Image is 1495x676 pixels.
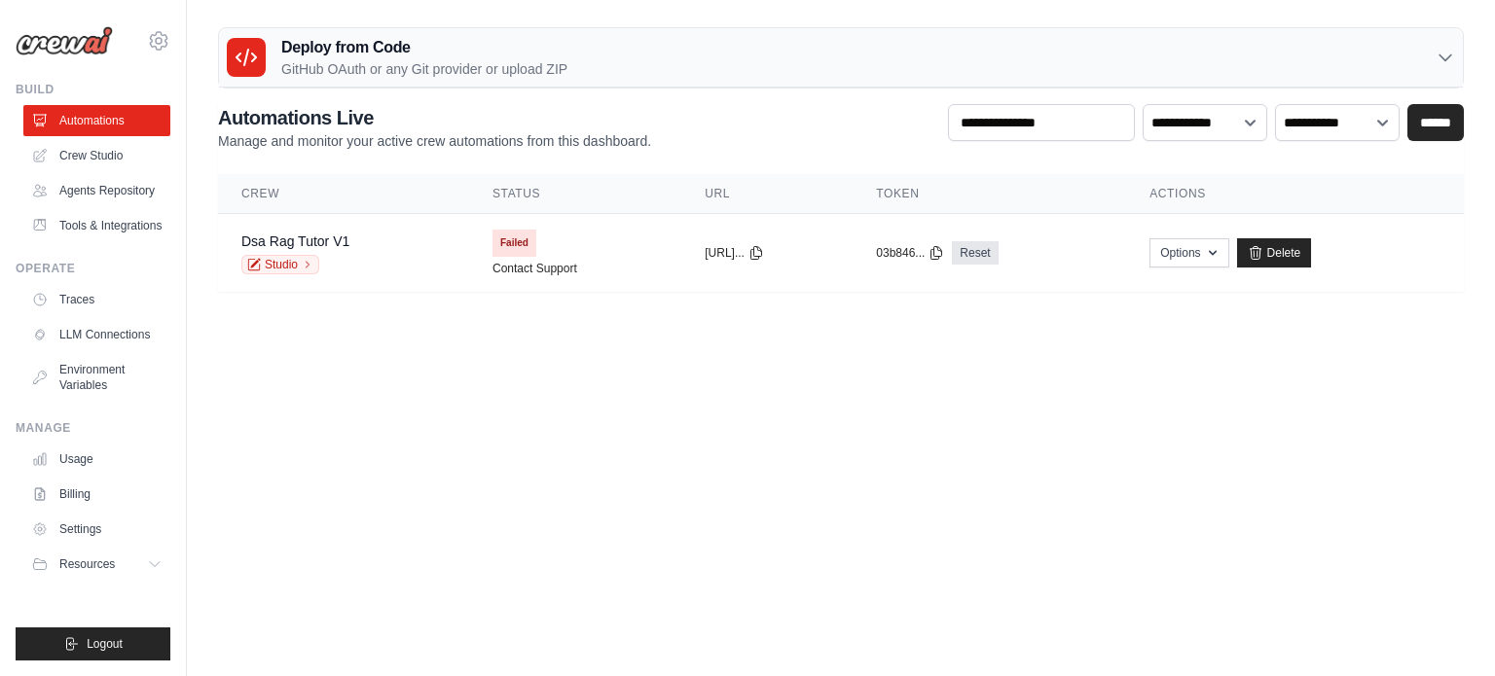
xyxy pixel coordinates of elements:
th: Status [469,174,681,214]
a: Contact Support [492,261,577,276]
div: Build [16,82,170,97]
a: Settings [23,514,170,545]
span: Logout [87,636,123,652]
a: Delete [1237,238,1312,267]
a: Automations [23,105,170,136]
th: Crew [218,174,469,214]
span: Failed [492,230,536,257]
img: Logo [16,26,113,55]
h2: Automations Live [218,104,651,131]
div: Manage [16,420,170,436]
a: Tools & Integrations [23,210,170,241]
th: Actions [1126,174,1464,214]
a: Agents Repository [23,175,170,206]
th: Token [853,174,1126,214]
a: Studio [241,255,319,274]
a: Traces [23,284,170,315]
a: Crew Studio [23,140,170,171]
div: Operate [16,261,170,276]
button: Options [1149,238,1228,267]
a: Reset [952,241,998,265]
a: Usage [23,444,170,475]
h3: Deploy from Code [281,36,567,59]
span: Resources [59,556,115,572]
th: URL [681,174,853,214]
a: Environment Variables [23,354,170,401]
a: Billing [23,479,170,510]
a: LLM Connections [23,319,170,350]
button: 03b846... [876,245,944,261]
p: Manage and monitor your active crew automations from this dashboard. [218,131,651,151]
p: GitHub OAuth or any Git provider or upload ZIP [281,59,567,79]
a: Dsa Rag Tutor V1 [241,233,349,249]
button: Resources [23,549,170,580]
button: Logout [16,627,170,660]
